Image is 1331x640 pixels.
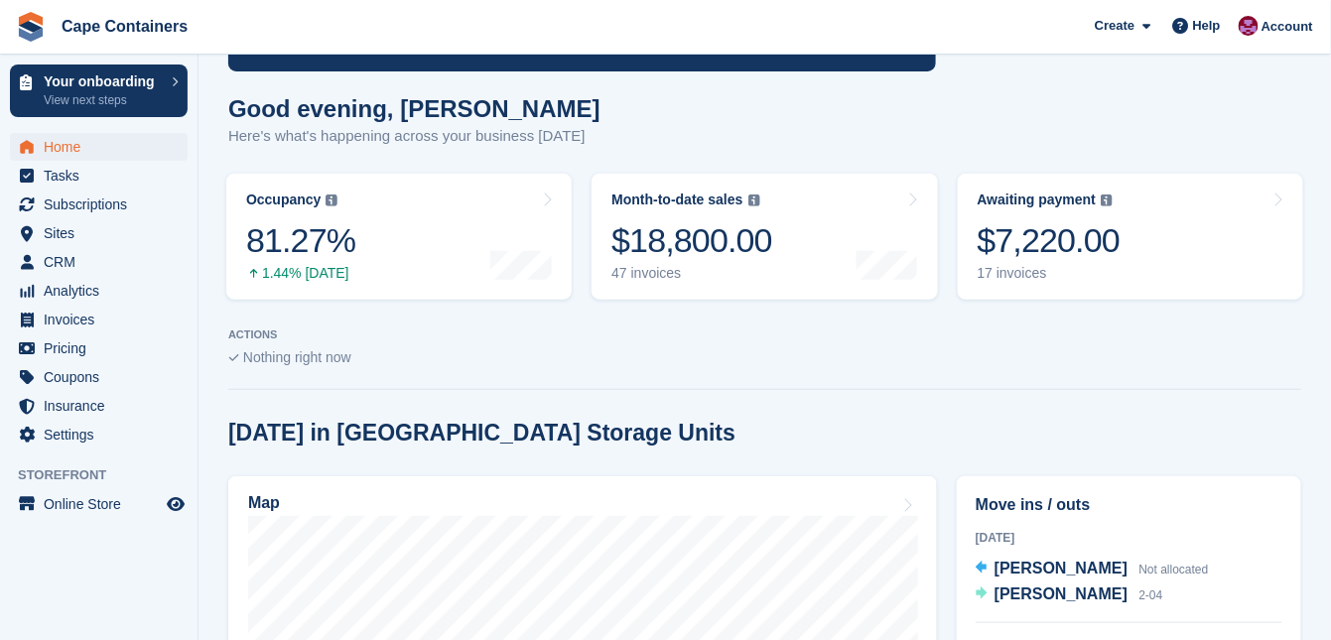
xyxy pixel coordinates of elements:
img: blank_slate_check_icon-ba018cac091ee9be17c0a81a6c232d5eb81de652e7a59be601be346b1b6ddf79.svg [228,354,239,362]
span: 2-04 [1139,588,1163,602]
div: 81.27% [246,220,355,261]
span: Home [44,133,163,161]
span: Create [1095,16,1134,36]
span: Nothing right now [243,349,351,365]
a: menu [10,363,188,391]
span: Analytics [44,277,163,305]
a: menu [10,334,188,362]
h2: Map [248,494,280,512]
span: Account [1262,17,1313,37]
img: stora-icon-8386f47178a22dfd0bd8f6a31ec36ba5ce8667c1dd55bd0f319d3a0aa187defe.svg [16,12,46,42]
span: Subscriptions [44,191,163,218]
span: Help [1193,16,1221,36]
a: menu [10,421,188,448]
span: [PERSON_NAME] [995,560,1128,576]
span: Coupons [44,363,163,391]
a: Awaiting payment $7,220.00 17 invoices [958,174,1303,300]
p: Your onboarding [44,74,162,88]
a: menu [10,219,188,247]
h1: Good evening, [PERSON_NAME] [228,95,600,122]
a: [PERSON_NAME] 2-04 [976,582,1163,608]
span: CRM [44,248,163,276]
a: menu [10,133,188,161]
div: Awaiting payment [978,192,1097,208]
a: menu [10,277,188,305]
a: menu [10,392,188,420]
span: [PERSON_NAME] [995,585,1128,602]
img: Matt Dollisson [1239,16,1259,36]
span: Settings [44,421,163,448]
a: menu [10,248,188,276]
div: [DATE] [976,529,1282,547]
a: menu [10,306,188,333]
div: 17 invoices [978,265,1121,282]
div: 47 invoices [611,265,772,282]
span: Pricing [44,334,163,362]
div: Month-to-date sales [611,192,742,208]
span: Invoices [44,306,163,333]
a: Preview store [164,492,188,516]
div: 1.44% [DATE] [246,265,355,282]
h2: [DATE] in [GEOGRAPHIC_DATA] Storage Units [228,420,735,447]
a: menu [10,490,188,518]
a: Your onboarding View next steps [10,64,188,117]
span: Tasks [44,162,163,190]
img: icon-info-grey-7440780725fd019a000dd9b08b2336e03edf1995a4989e88bcd33f0948082b44.svg [1101,194,1113,206]
div: Occupancy [246,192,321,208]
img: icon-info-grey-7440780725fd019a000dd9b08b2336e03edf1995a4989e88bcd33f0948082b44.svg [748,194,760,206]
a: Month-to-date sales $18,800.00 47 invoices [592,174,937,300]
span: Sites [44,219,163,247]
p: Here's what's happening across your business [DATE] [228,125,600,148]
a: menu [10,191,188,218]
span: Online Store [44,490,163,518]
a: [PERSON_NAME] Not allocated [976,557,1209,582]
span: Storefront [18,465,198,485]
p: ACTIONS [228,328,1301,341]
img: icon-info-grey-7440780725fd019a000dd9b08b2336e03edf1995a4989e88bcd33f0948082b44.svg [326,194,337,206]
div: $7,220.00 [978,220,1121,261]
a: Cape Containers [54,10,196,43]
p: View next steps [44,91,162,109]
span: Not allocated [1139,563,1209,576]
div: $18,800.00 [611,220,772,261]
a: Occupancy 81.27% 1.44% [DATE] [226,174,572,300]
a: menu [10,162,188,190]
span: Insurance [44,392,163,420]
h2: Move ins / outs [976,493,1282,517]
